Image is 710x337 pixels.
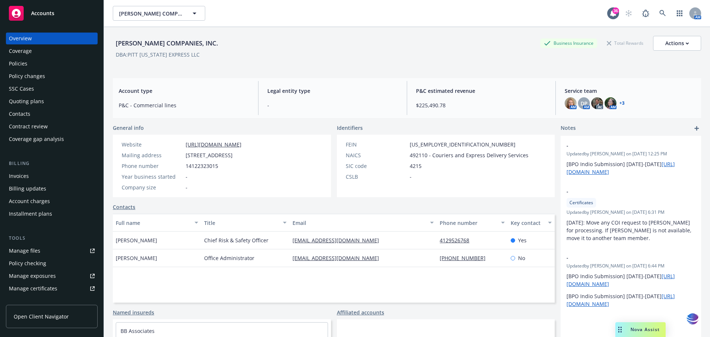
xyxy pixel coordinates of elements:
[9,257,46,269] div: Policy checking
[567,272,695,288] p: [BPO Indio Submission] [DATE]-[DATE]
[113,124,144,132] span: General info
[9,45,32,57] div: Coverage
[561,124,576,133] span: Notes
[581,100,588,107] span: DP
[9,121,48,132] div: Contract review
[119,10,183,17] span: [PERSON_NAME] COMPANIES, INC.
[6,133,98,145] a: Coverage gap analysis
[186,141,241,148] a: [URL][DOMAIN_NAME]
[9,33,32,44] div: Overview
[122,141,183,148] div: Website
[6,257,98,269] a: Policy checking
[672,6,687,21] a: Switch app
[653,36,701,51] button: Actions
[113,38,221,48] div: [PERSON_NAME] COMPANIES, INC.
[567,219,693,242] span: [DATE]: Move any COI request to [PERSON_NAME] for processing. If [PERSON_NAME] is not available, ...
[567,151,695,157] span: Updated by [PERSON_NAME] on [DATE] 12:25 PM
[204,219,278,227] div: Title
[9,95,44,107] div: Quoting plans
[6,270,98,282] a: Manage exposures
[337,124,363,132] span: Identifiers
[113,214,201,232] button: Full name
[686,312,699,326] img: svg+xml;base64,PHN2ZyB3aWR0aD0iMzQiIGhlaWdodD0iMzQiIHZpZXdCb3g9IjAgMCAzNCAzNCIgZmlsbD0ibm9uZSIgeG...
[116,236,157,244] span: [PERSON_NAME]
[290,214,437,232] button: Email
[186,173,187,181] span: -
[511,219,544,227] div: Key contact
[267,101,398,109] span: -
[567,263,695,269] span: Updated by [PERSON_NAME] on [DATE] 6:44 PM
[518,236,527,244] span: Yes
[6,70,98,82] a: Policy changes
[267,87,398,95] span: Legal entity type
[6,33,98,44] a: Overview
[113,6,205,21] button: [PERSON_NAME] COMPANIES, INC.
[119,101,249,109] span: P&C - Commercial lines
[410,141,515,148] span: [US_EMPLOYER_IDENTIFICATION_NUMBER]
[9,295,46,307] div: Manage claims
[6,283,98,294] a: Manage certificates
[565,87,695,95] span: Service team
[638,6,653,21] a: Report a Bug
[31,10,54,16] span: Accounts
[6,183,98,195] a: Billing updates
[116,51,200,58] div: DBA: PITT [US_STATE] EXPRESS LLC
[121,327,155,334] a: BB Associates
[410,151,528,159] span: 492110 - Couriers and Express Delivery Services
[665,36,689,50] div: Actions
[204,254,254,262] span: Office Administrator
[567,254,676,262] span: -
[567,292,695,308] p: [BPO Indio Submission] [DATE]-[DATE]
[567,209,695,216] span: Updated by [PERSON_NAME] on [DATE] 6:31 PM
[410,173,412,181] span: -
[567,188,676,195] span: -
[293,237,385,244] a: [EMAIL_ADDRESS][DOMAIN_NAME]
[122,151,183,159] div: Mailing address
[540,38,597,48] div: Business Insurance
[6,95,98,107] a: Quoting plans
[6,295,98,307] a: Manage claims
[6,208,98,220] a: Installment plans
[6,45,98,57] a: Coverage
[9,133,64,145] div: Coverage gap analysis
[567,160,695,176] p: [BPO Indio Submission] [DATE]-[DATE]
[692,124,701,133] a: add
[14,313,69,320] span: Open Client Navigator
[6,58,98,70] a: Policies
[518,254,525,262] span: No
[565,97,577,109] img: photo
[603,38,647,48] div: Total Rewards
[122,162,183,170] div: Phone number
[6,160,98,167] div: Billing
[591,97,603,109] img: photo
[204,236,268,244] span: Chief Risk & Safety Officer
[440,255,491,262] a: [PHONE_NUMBER]
[416,101,547,109] span: $225,490.78
[440,219,496,227] div: Phone number
[9,208,52,220] div: Installment plans
[561,182,701,248] div: -CertificatesUpdatedby [PERSON_NAME] on [DATE] 6:31 PM[DATE]: Move any COI request to [PERSON_NAM...
[508,214,555,232] button: Key contact
[567,142,676,149] span: -
[619,101,625,105] a: +3
[113,309,154,316] a: Named insureds
[6,195,98,207] a: Account charges
[9,195,50,207] div: Account charges
[186,151,233,159] span: [STREET_ADDRESS]
[9,83,34,95] div: SSC Cases
[561,136,701,182] div: -Updatedby [PERSON_NAME] on [DATE] 12:25 PM[BPO Indio Submission] [DATE]-[DATE][URL][DOMAIN_NAME]
[122,183,183,191] div: Company size
[346,151,407,159] div: NAICS
[9,183,46,195] div: Billing updates
[410,162,422,170] span: 4215
[9,58,27,70] div: Policies
[293,255,385,262] a: [EMAIL_ADDRESS][DOMAIN_NAME]
[6,3,98,24] a: Accounts
[6,245,98,257] a: Manage files
[440,237,475,244] a: 4129526768
[9,283,57,294] div: Manage certificates
[9,108,30,120] div: Contacts
[612,7,619,14] div: 36
[186,183,187,191] span: -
